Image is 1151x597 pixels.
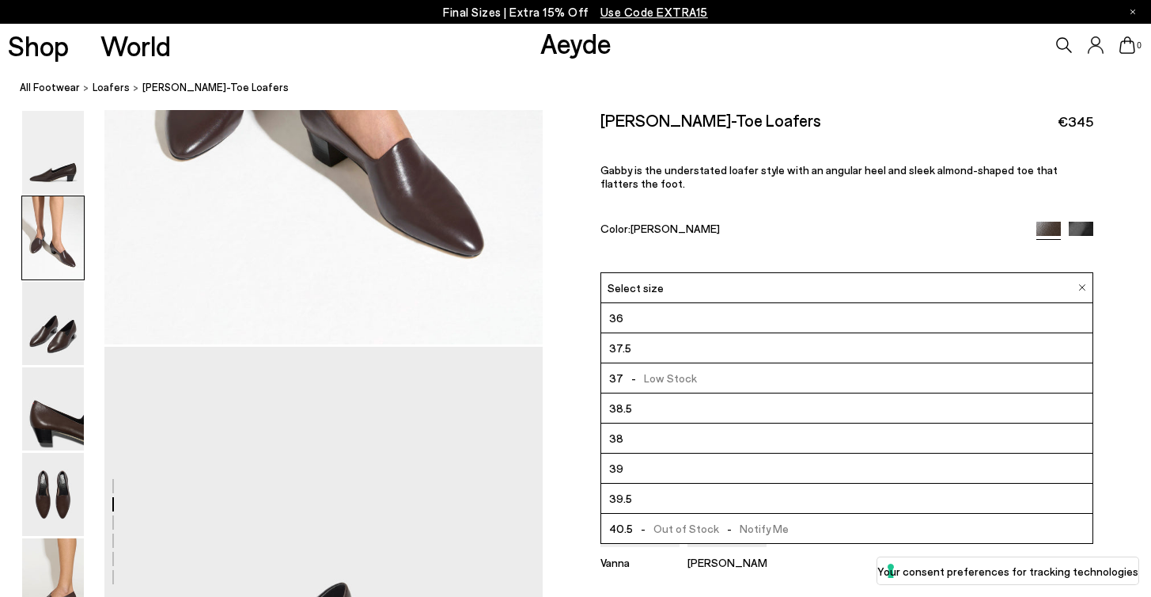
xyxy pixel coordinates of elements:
label: Your consent preferences for tracking technologies [877,563,1138,580]
img: Gabby Almond-Toe Loafers - Image 2 [22,196,84,279]
a: 0 [1119,36,1135,54]
button: Your consent preferences for tracking technologies [877,557,1138,584]
span: - [633,521,653,534]
h2: [PERSON_NAME]-Toe Loafers [600,110,821,130]
span: 36 [609,307,623,327]
a: Shop [8,32,69,59]
span: Loafers [93,81,130,93]
a: World [100,32,171,59]
img: Gabby Almond-Toe Loafers - Image 1 [22,111,84,194]
span: 39.5 [609,488,632,508]
a: All Footwear [20,79,80,96]
span: 38.5 [609,397,632,417]
span: 38 [609,428,623,447]
p: Vanna [600,555,680,568]
span: 37.5 [609,337,631,357]
span: - [623,371,644,384]
span: 40.5 [609,518,633,538]
span: Select size [608,279,664,295]
a: Aeyde [540,26,611,59]
span: 39 [609,458,623,477]
span: 37 [609,367,623,387]
span: [PERSON_NAME]-Toe Loafers [142,79,289,96]
span: [PERSON_NAME] [630,222,720,235]
img: Gabby Almond-Toe Loafers - Image 5 [22,453,84,536]
div: Color: [600,222,1020,240]
nav: breadcrumb [20,67,1151,110]
span: - [719,521,740,534]
p: Final Sizes | Extra 15% Off [443,2,708,22]
p: Gabby is the understated loafer style with an angular heel and sleek almond-shaped toe that flatt... [600,163,1093,190]
img: Gabby Almond-Toe Loafers - Image 4 [22,367,84,451]
a: Loafers [93,79,130,96]
span: 0 [1135,41,1143,50]
span: €345 [1058,112,1093,131]
img: Gabby Almond-Toe Loafers - Image 3 [22,282,84,365]
p: [PERSON_NAME] [687,555,767,568]
span: Out of Stock Notify Me [633,518,789,538]
span: Navigate to /collections/ss25-final-sizes [600,5,708,19]
span: Low Stock [623,367,697,387]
